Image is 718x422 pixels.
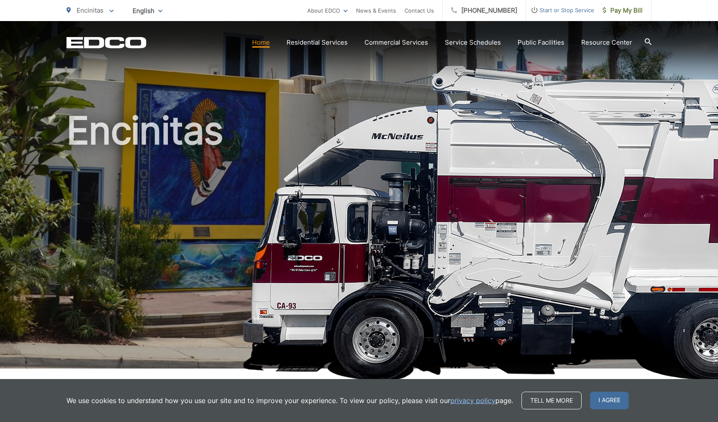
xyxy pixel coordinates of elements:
a: Contact Us [404,5,434,16]
span: I agree [590,392,629,409]
a: About EDCO [307,5,348,16]
a: Resource Center [581,37,632,48]
span: English [126,3,169,18]
a: Service Schedules [445,37,501,48]
a: Tell me more [521,392,582,409]
p: We use cookies to understand how you use our site and to improve your experience. To view our pol... [66,395,513,406]
h1: Encinitas [66,110,652,376]
span: Encinitas [77,6,104,14]
a: Home [252,37,270,48]
a: Public Facilities [518,37,564,48]
a: Commercial Services [364,37,428,48]
span: Pay My Bill [603,5,643,16]
a: News & Events [356,5,396,16]
a: Residential Services [287,37,348,48]
a: privacy policy [450,395,495,406]
a: EDCD logo. Return to the homepage. [66,37,146,48]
